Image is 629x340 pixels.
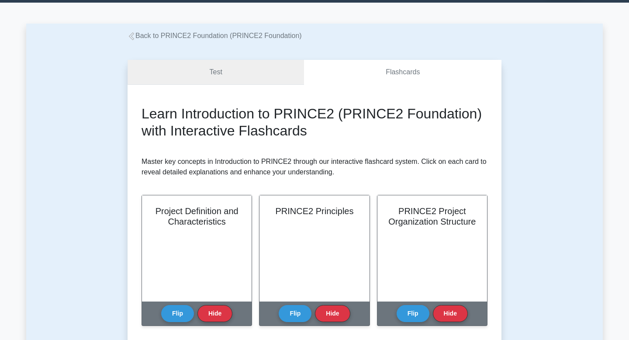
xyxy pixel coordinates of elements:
button: Flip [279,305,311,322]
p: Master key concepts in Introduction to PRINCE2 through our interactive flashcard system. Click on... [142,156,487,177]
h2: Project Definition and Characteristics [152,206,241,227]
a: Back to PRINCE2 Foundation (PRINCE2 Foundation) [128,32,302,39]
button: Flip [397,305,429,322]
a: Flashcards [304,60,501,85]
button: Flip [161,305,194,322]
button: Hide [197,305,232,322]
button: Hide [315,305,350,322]
h2: Learn Introduction to PRINCE2 (PRINCE2 Foundation) with Interactive Flashcards [142,105,487,139]
h2: PRINCE2 Project Organization Structure [388,206,477,227]
h2: PRINCE2 Principles [270,206,359,216]
a: Test [128,60,304,85]
button: Hide [433,305,468,322]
